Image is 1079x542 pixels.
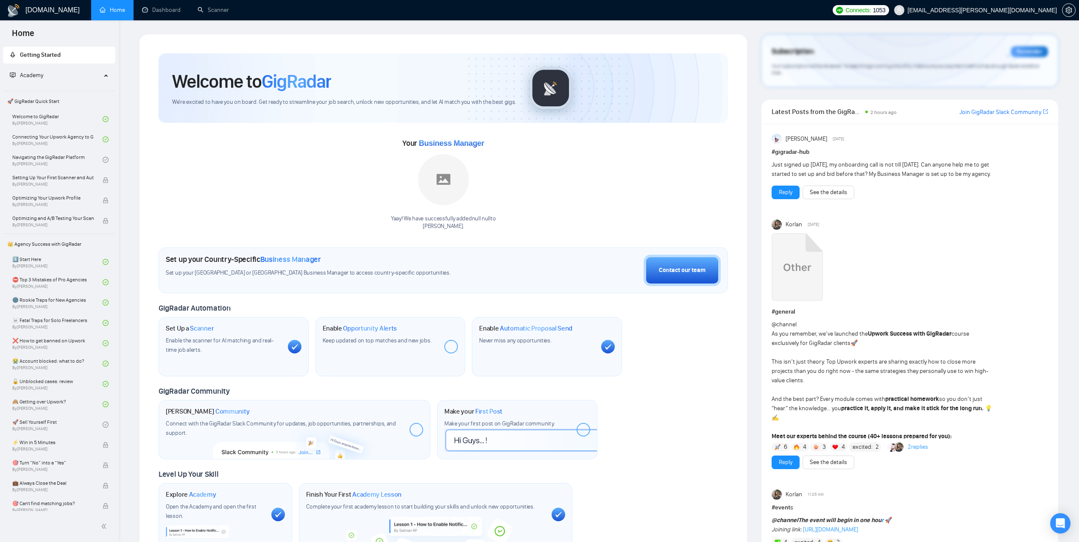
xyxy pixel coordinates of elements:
a: See the details [810,458,847,467]
span: 🚀 [850,339,858,347]
span: Home [5,27,41,45]
span: Connect with the GigRadar Slack Community for updates, job opportunities, partnerships, and support. [166,420,396,436]
span: @channel [772,517,798,524]
span: 👑 Agency Success with GigRadar [4,236,114,253]
span: :excited: [851,442,873,452]
h1: Welcome to [172,70,331,93]
button: Reply [772,186,800,199]
span: Latest Posts from the GigRadar Community [772,106,862,117]
a: 2replies [908,443,928,451]
h1: Enable [479,324,572,333]
span: lock [103,197,109,203]
div: Contact our team [659,266,705,275]
button: Contact our team [644,255,721,286]
span: check-circle [103,116,109,122]
span: lock [103,177,109,183]
img: placeholder.png [418,154,469,205]
h1: Enable [323,324,397,333]
span: @channel [772,321,797,328]
h1: # gigradar-hub [772,147,1048,157]
a: Join GigRadar Slack Community [959,108,1041,117]
a: searchScanner [198,6,229,14]
a: ☠️ Fatal Traps for Solo FreelancersBy[PERSON_NAME] [12,314,103,332]
strong: The event will begin in one hou [772,517,884,524]
span: 3 [822,443,826,451]
img: logo [7,4,20,17]
span: check-circle [103,157,109,163]
span: rocket [10,52,16,58]
a: 1️⃣ Start HereBy[PERSON_NAME] [12,253,103,271]
span: By [PERSON_NAME] [12,508,94,513]
strong: Meet our experts behind the course (40+ lessons prepared for you): [772,433,952,440]
span: check-circle [103,361,109,367]
a: Reply [779,458,792,467]
span: Setting Up Your First Scanner and Auto-Bidder [12,173,94,182]
span: GigRadar [262,70,331,93]
span: check-circle [103,422,109,428]
span: check-circle [103,320,109,326]
span: Business Manager [260,255,321,264]
a: dashboardDashboard [142,6,181,14]
span: ⚡ Win in 5 Minutes [12,438,94,447]
img: 💥 [813,444,819,450]
a: 😭 Account blocked: what to do?By[PERSON_NAME] [12,354,103,373]
span: lock [103,462,109,468]
button: setting [1062,3,1076,17]
span: Getting Started [20,51,61,58]
span: [DATE] [808,221,819,228]
span: Enable the scanner for AI matching and real-time job alerts. [166,337,273,353]
span: Subscription [772,44,814,59]
span: Optimizing and A/B Testing Your Scanner for Better Results [12,214,94,222]
span: ✍️ [772,414,779,421]
img: Korlan [772,220,782,230]
span: Scanner [190,324,214,333]
span: Complete your first academy lesson to start building your skills and unlock new opportunities. [306,503,535,510]
img: 🔥 [794,444,800,450]
span: export [1043,108,1048,115]
span: double-left [101,522,109,531]
a: Welcome to GigRadarBy[PERSON_NAME] [12,110,103,128]
div: Reminder [1011,46,1048,57]
span: 🎯 Can't find matching jobs? [12,499,94,508]
span: [PERSON_NAME] [786,134,827,144]
span: Connects: [845,6,871,15]
a: ⛔ Top 3 Mistakes of Pro AgenciesBy[PERSON_NAME] [12,273,103,292]
span: 11:05 AM [808,491,824,498]
span: check-circle [103,401,109,407]
h1: Set up your Country-Specific [166,255,321,264]
span: We're excited to have you on board. Get ready to streamline your job search, unlock new opportuni... [172,98,516,106]
span: 💡 [985,405,992,412]
span: Academy [10,72,43,79]
span: Your [402,139,484,148]
img: slackcommunity-bg.png [213,420,376,459]
button: See the details [803,186,854,199]
button: See the details [803,456,854,469]
span: First Post [475,407,502,416]
img: 🚀 [775,444,781,450]
span: check-circle [103,340,109,346]
img: Sergey [887,442,897,452]
a: homeHome [100,6,125,14]
strong: practical homework [885,395,939,403]
span: 🚀 [885,517,892,524]
strong: Upwork Success with GigRadar [868,330,951,337]
span: fund-projection-screen [10,72,16,78]
span: 4 [803,443,806,451]
span: check-circle [103,136,109,142]
a: ❌ How to get banned on UpworkBy[PERSON_NAME] [12,334,103,353]
span: Academy [189,490,216,499]
img: Anisuzzaman Khan [772,134,782,144]
h1: Make your [444,407,502,416]
a: Navigating the GigRadar PlatformBy[PERSON_NAME] [12,150,103,169]
span: Keep updated on top matches and new jobs. [323,337,432,344]
span: Academy Lesson [352,490,401,499]
span: By [PERSON_NAME] [12,222,94,228]
a: Upwork Success with GigRadar.mp4 [772,233,822,304]
a: 🔓 Unblocked cases: reviewBy[PERSON_NAME] [12,375,103,393]
button: Reply [772,456,800,469]
span: 6 [784,443,787,451]
a: r [881,517,884,524]
span: 2 hours ago [870,109,897,115]
div: Just signed up [DATE], my onboarding call is not till [DATE]. Can anyone help me to get started t... [772,160,993,179]
span: By [PERSON_NAME] [12,487,94,492]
